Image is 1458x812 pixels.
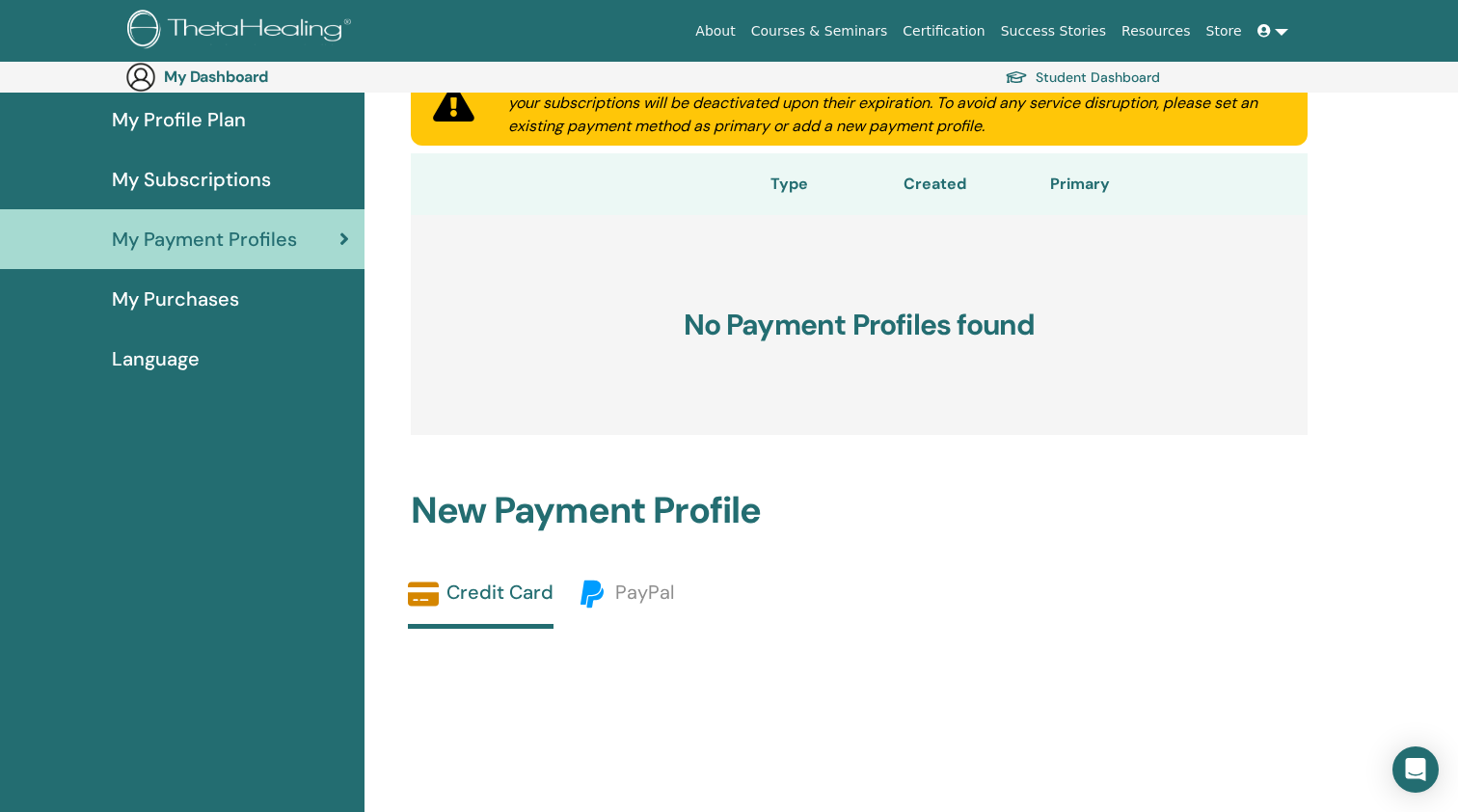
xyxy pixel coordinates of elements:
span: My Profile Plan [112,105,246,134]
span: My Payment Profiles [112,225,297,254]
span: My Purchases [112,284,239,313]
span: PayPal [615,580,674,605]
span: Language [112,344,200,373]
h3: My Dashboard [164,68,357,86]
a: Store [1199,14,1250,49]
img: paypal.svg [577,579,607,609]
a: Certification [895,14,992,49]
th: Created [877,153,993,215]
th: Type [702,153,877,215]
span: My Subscriptions [112,165,271,194]
a: Student Dashboard [1005,64,1160,91]
a: Success Stories [993,14,1114,49]
img: generic-user-icon.jpg [125,62,156,93]
a: Credit Card [408,579,553,629]
img: credit-card-solid.svg [408,579,439,609]
h3: No Payment Profiles found [411,215,1308,435]
th: Primary [993,153,1168,215]
div: Attention: You currently do not have a primary payment method set. Without a primary payment meth... [485,68,1308,138]
a: Resources [1114,14,1199,49]
img: logo.png [127,10,358,53]
a: Courses & Seminars [743,14,896,49]
h2: New Payment Profile [399,489,1319,533]
img: graduation-cap.svg [1005,69,1028,86]
a: About [688,14,742,49]
div: Open Intercom Messenger [1392,746,1439,793]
